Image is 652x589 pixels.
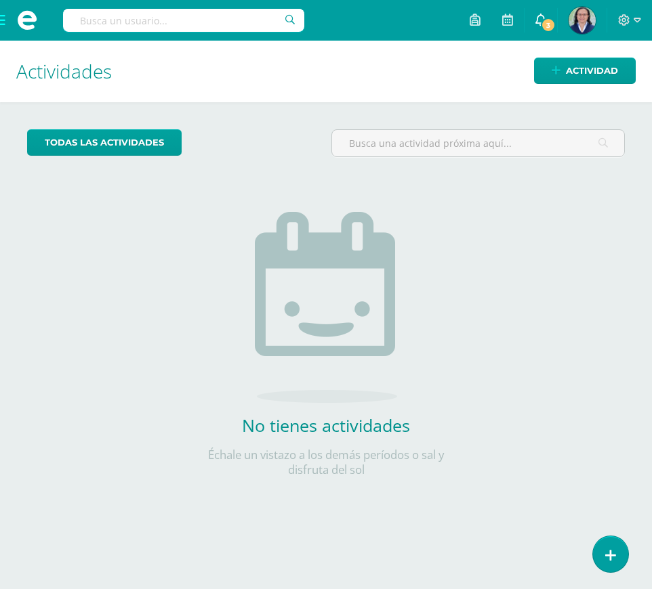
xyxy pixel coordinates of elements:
[190,414,462,437] h2: No tienes actividades
[534,58,636,84] a: Actividad
[16,41,636,102] h1: Actividades
[569,7,596,34] img: b70cd412f2b01b862447bda25ceab0f5.png
[566,58,618,83] span: Actividad
[190,448,462,477] p: Échale un vistazo a los demás períodos o sal y disfruta del sol
[541,18,556,32] span: 3
[63,9,304,32] input: Busca un usuario...
[27,129,182,156] a: todas las Actividades
[255,212,397,403] img: no_activities.png
[332,130,624,156] input: Busca una actividad próxima aquí...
